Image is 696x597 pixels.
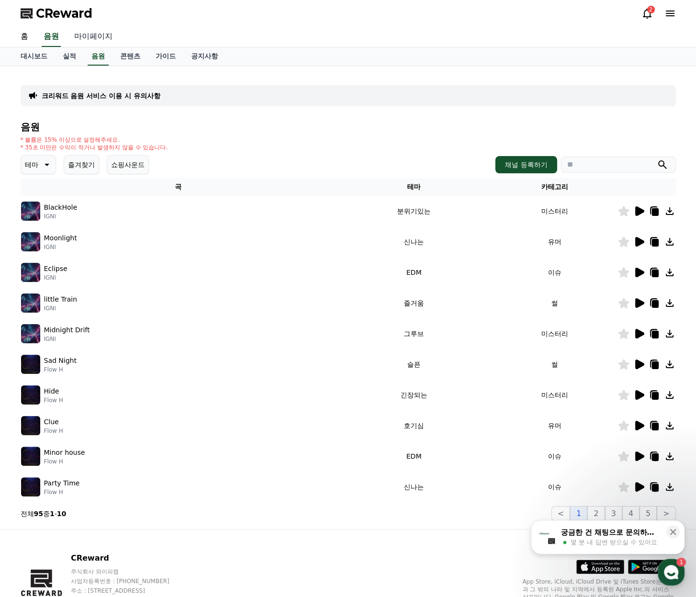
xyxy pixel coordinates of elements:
[97,303,101,311] span: 1
[639,506,657,521] button: 5
[44,386,59,396] p: Hide
[64,155,99,174] button: 즐겨찾기
[492,288,617,318] td: 썰
[21,232,40,251] img: music
[605,506,622,521] button: 3
[44,396,63,404] p: Flow H
[44,243,77,251] p: IGNI
[587,506,605,521] button: 2
[44,478,80,488] p: Party Time
[42,91,160,101] a: 크리워드 음원 서비스 이용 시 유의사항
[21,6,92,21] a: CReward
[336,288,491,318] td: 즐거움
[336,318,491,349] td: 그루브
[57,510,66,518] strong: 10
[492,196,617,226] td: 미스터리
[44,356,77,366] p: Sad Night
[71,587,188,595] p: 주소 : [STREET_ADDRESS]
[148,318,160,326] span: 설정
[44,488,80,496] p: Flow H
[622,506,639,521] button: 4
[71,568,188,575] p: 주식회사 와이피랩
[492,178,617,196] th: 카테고리
[21,155,56,174] button: 테마
[63,304,124,327] a: 1대화
[13,27,36,47] a: 홈
[44,203,77,213] p: BlackHole
[124,304,184,327] a: 설정
[21,263,40,282] img: music
[21,136,168,144] p: * 볼륨은 15% 이상으로 설정해주세요.
[21,447,40,466] img: music
[55,47,84,66] a: 실적
[71,577,188,585] p: 사업자등록번호 : [PHONE_NUMBER]
[36,6,92,21] span: CReward
[44,417,59,427] p: Clue
[21,178,336,196] th: 곡
[492,441,617,472] td: 이슈
[25,158,38,171] p: 테마
[44,448,85,458] p: Minor house
[21,122,676,132] h4: 음원
[44,325,90,335] p: Midnight Drift
[492,257,617,288] td: 이슈
[336,349,491,380] td: 슬픈
[492,410,617,441] td: 유머
[336,226,491,257] td: 신나는
[570,506,587,521] button: 1
[21,477,40,496] img: music
[336,410,491,441] td: 호기심
[492,349,617,380] td: 썰
[44,458,85,465] p: Flow H
[336,380,491,410] td: 긴장되는
[44,366,77,373] p: Flow H
[71,552,188,564] p: CReward
[657,506,675,521] button: >
[21,293,40,313] img: music
[44,294,77,304] p: little Train
[21,355,40,374] img: music
[148,47,183,66] a: 가이드
[21,324,40,343] img: music
[336,257,491,288] td: EDM
[44,427,63,435] p: Flow H
[107,155,149,174] button: 쇼핑사운드
[44,233,77,243] p: Moonlight
[13,47,55,66] a: 대시보드
[495,156,557,173] button: 채널 등록하기
[647,6,655,13] div: 2
[44,335,90,343] p: IGNI
[551,506,570,521] button: <
[113,47,148,66] a: 콘텐츠
[336,196,491,226] td: 분위기있는
[67,27,120,47] a: 마이페이지
[3,304,63,327] a: 홈
[336,178,491,196] th: 테마
[88,318,99,326] span: 대화
[183,47,226,66] a: 공지사항
[34,510,43,518] strong: 95
[492,318,617,349] td: 미스터리
[492,226,617,257] td: 유머
[336,441,491,472] td: EDM
[492,472,617,502] td: 이슈
[30,318,36,326] span: 홈
[50,510,55,518] strong: 1
[44,213,77,220] p: IGNI
[44,264,68,274] p: Eclipse
[641,8,653,19] a: 2
[336,472,491,502] td: 신나는
[492,380,617,410] td: 미스터리
[88,47,109,66] a: 음원
[44,304,77,312] p: IGNI
[21,385,40,405] img: music
[42,27,61,47] a: 음원
[44,274,68,282] p: IGNI
[21,509,67,518] p: 전체 중 -
[21,416,40,435] img: music
[21,144,168,151] p: * 35초 미만은 수익이 적거나 발생하지 않을 수 있습니다.
[21,202,40,221] img: music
